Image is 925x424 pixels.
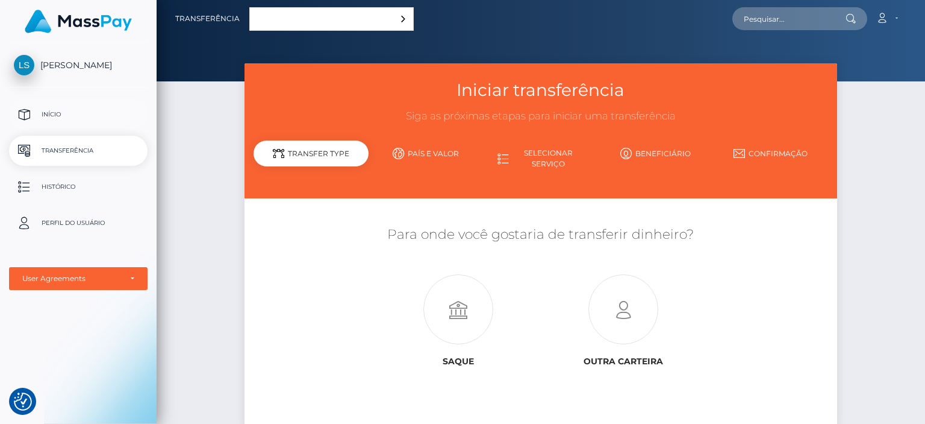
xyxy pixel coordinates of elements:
[14,393,32,411] img: Revisit consent button
[254,143,369,174] a: Tipo de transferência
[484,143,599,174] a: Selecionar serviço
[175,6,240,31] a: Transferência
[385,356,532,367] h6: Saque
[732,7,846,30] input: Pesquisar...
[14,178,143,196] p: Histórico
[9,208,148,238] a: Perfil do usuário
[250,8,413,30] a: Português ([GEOGRAPHIC_DATA])
[254,226,827,244] h5: Para onde você gostaria de transferir dinheiro?
[9,172,148,202] a: Histórico
[9,60,148,71] span: [PERSON_NAME]
[9,136,148,166] a: Transferência
[25,10,132,33] img: MassPay
[713,143,828,164] a: Confirmação
[254,109,827,124] h3: Siga as próximas etapas para iniciar uma transferência
[254,141,369,166] div: Transfer Type
[369,143,484,164] a: País e valor
[14,142,143,160] p: Transferência
[9,100,148,130] a: Início
[14,106,143,124] p: Início
[14,214,143,232] p: Perfil do usuário
[249,7,414,31] div: Language
[14,393,32,411] button: Consent Preferences
[249,7,414,31] aside: Language selected: Português (Brasil)
[254,78,827,102] h3: Iniciar transferência
[598,143,713,164] a: Beneficiário
[22,274,121,283] div: User Agreements
[550,356,696,367] h6: Outra carteira
[9,267,148,290] button: User Agreements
